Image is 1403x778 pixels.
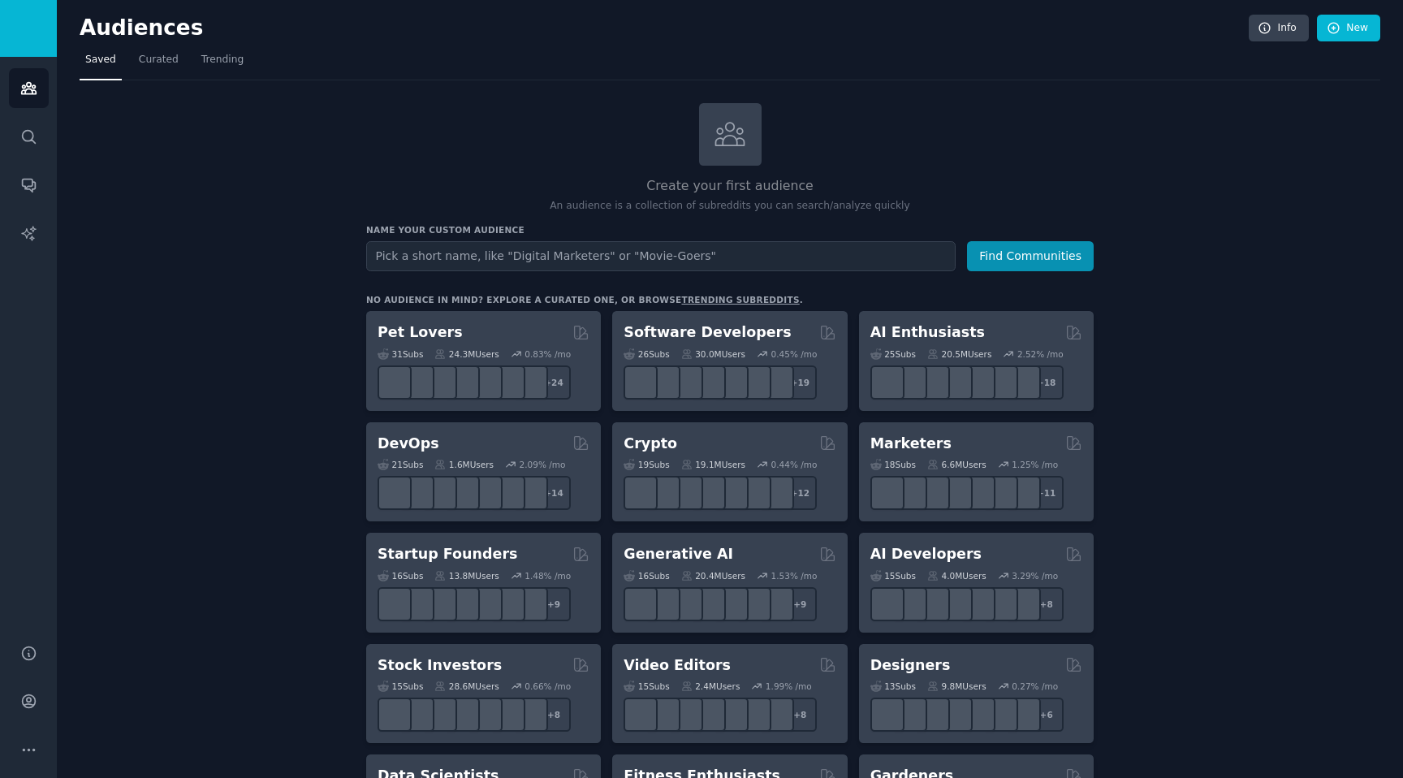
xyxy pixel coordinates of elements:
[870,570,916,581] div: 15 Sub s
[378,681,423,692] div: 15 Sub s
[1030,698,1064,732] div: + 6
[382,481,408,506] img: azuredevops
[624,348,669,360] div: 26 Sub s
[525,681,571,692] div: 0.66 % /mo
[988,481,1013,506] img: MarketingResearch
[378,348,423,360] div: 31 Sub s
[765,370,790,395] img: elixir
[681,295,799,305] a: trending subreddits
[520,459,566,470] div: 2.09 % /mo
[378,459,423,470] div: 21 Sub s
[1317,15,1380,42] a: New
[1030,365,1064,400] div: + 18
[366,241,956,271] input: Pick a short name, like "Digital Marketers" or "Movie-Goers"
[920,481,945,506] img: AskMarketing
[382,591,408,616] img: EntrepreneurRideAlong
[674,702,699,728] img: premiere
[988,591,1013,616] img: llmops
[10,15,47,43] img: GummySearch logo
[697,702,722,728] img: VideoEditors
[927,570,986,581] div: 4.0M Users
[697,591,722,616] img: sdforall
[897,370,922,395] img: DeepSeek
[651,481,676,506] img: 0xPolygon
[1012,681,1058,692] div: 0.27 % /mo
[451,591,476,616] img: ycombinator
[870,348,916,360] div: 25 Sub s
[366,176,1094,197] h2: Create your first audience
[537,698,571,732] div: + 8
[870,681,916,692] div: 13 Sub s
[366,224,1094,236] h3: Name your custom audience
[742,591,767,616] img: starryai
[783,476,817,510] div: + 12
[874,481,900,506] img: content_marketing
[473,591,499,616] img: indiehackers
[624,681,669,692] div: 15 Sub s
[651,370,676,395] img: csharp
[519,481,544,506] img: PlatformEngineers
[651,591,676,616] img: dalle2
[783,698,817,732] div: + 8
[874,370,900,395] img: GoogleGeminiAI
[405,370,430,395] img: ballpython
[519,370,544,395] img: dogbreed
[378,322,463,343] h2: Pet Lovers
[742,702,767,728] img: Youtubevideo
[428,591,453,616] img: startup
[965,481,991,506] img: googleads
[870,544,982,564] h2: AI Developers
[473,702,499,728] img: StocksAndTrading
[434,570,499,581] div: 13.8M Users
[988,370,1013,395] img: OpenAIDev
[766,681,812,692] div: 1.99 % /mo
[771,348,818,360] div: 0.45 % /mo
[719,370,745,395] img: reactnative
[765,702,790,728] img: postproduction
[943,591,968,616] img: MistralAI
[628,591,654,616] img: aivideo
[765,591,790,616] img: DreamBooth
[405,702,430,728] img: ValueInvesting
[920,702,945,728] img: UI_Design
[366,294,803,305] div: No audience in mind? Explore a curated one, or browse .
[783,365,817,400] div: + 19
[496,481,521,506] img: aws_cdk
[1011,702,1036,728] img: UX_Design
[378,544,517,564] h2: Startup Founders
[473,370,499,395] img: cockatiel
[366,199,1094,214] p: An audience is a collection of subreddits you can search/analyze quickly
[519,702,544,728] img: technicalanalysis
[519,591,544,616] img: growmybusiness
[897,481,922,506] img: bigseo
[681,681,740,692] div: 2.4M Users
[943,702,968,728] img: UXDesign
[405,481,430,506] img: AWS_Certified_Experts
[196,47,249,80] a: Trending
[624,459,669,470] div: 19 Sub s
[1012,459,1058,470] div: 1.25 % /mo
[525,570,571,581] div: 1.48 % /mo
[378,655,502,676] h2: Stock Investors
[674,370,699,395] img: learnjavascript
[451,481,476,506] img: DevOpsLinks
[428,481,453,506] img: Docker_DevOps
[80,15,1249,41] h2: Audiences
[870,322,985,343] h2: AI Enthusiasts
[681,459,745,470] div: 19.1M Users
[496,370,521,395] img: PetAdvice
[870,434,952,454] h2: Marketers
[771,570,818,581] div: 1.53 % /mo
[496,591,521,616] img: Entrepreneurship
[1011,370,1036,395] img: ArtificalIntelligence
[965,370,991,395] img: chatgpt_prompts_
[428,702,453,728] img: Forex
[897,702,922,728] img: logodesign
[943,370,968,395] img: chatgpt_promptDesign
[382,370,408,395] img: herpetology
[1011,481,1036,506] img: OnlineMarketing
[201,53,244,67] span: Trending
[537,587,571,621] div: + 9
[965,591,991,616] img: OpenSourceAI
[434,681,499,692] div: 28.6M Users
